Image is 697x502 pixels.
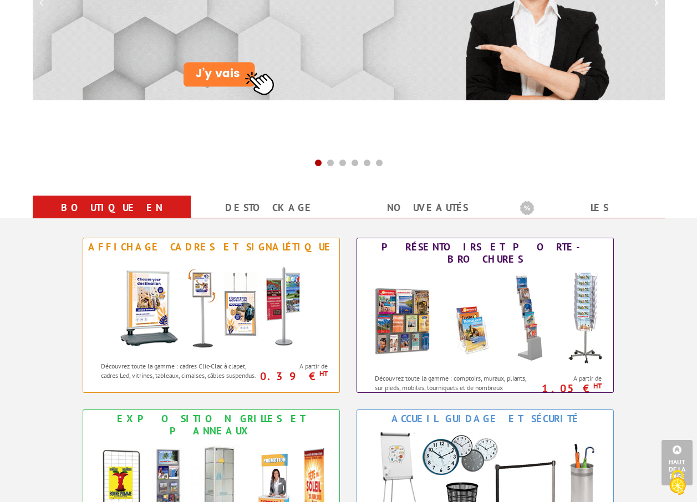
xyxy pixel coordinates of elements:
a: nouveautés [362,198,494,218]
a: Les promotions [520,198,652,238]
div: Exposition Grilles et Panneaux [86,413,337,437]
a: Haut de la page [662,440,693,485]
a: Boutique en ligne [46,198,177,238]
a: Destockage [204,198,335,218]
div: Accueil Guidage et Sécurité [360,413,610,425]
span: A partir de [262,362,328,371]
img: Affichage Cadres et Signalétique [109,256,314,356]
span: A partir de [536,374,602,383]
p: 0.39 € [257,373,328,380]
img: Cookies (fenêtre modale) [664,469,691,496]
a: Affichage Cadres et Signalétique Affichage Cadres et Signalétique Découvrez toute la gamme : cadr... [83,238,340,393]
div: Présentoirs et Porte-brochures [360,241,610,265]
button: Cookies (fenêtre modale) [658,464,697,502]
img: Présentoirs et Porte-brochures [363,268,607,368]
b: Les promotions [520,198,659,220]
p: Découvrez toute la gamme : cadres Clic-Clac à clapet, cadres Led, vitrines, tableaux, cimaises, c... [101,361,259,380]
sup: HT [319,369,328,378]
div: Affichage Cadres et Signalétique [86,241,337,253]
p: 1.05 € [531,385,602,392]
sup: HT [593,381,602,391]
a: Présentoirs et Porte-brochures Présentoirs et Porte-brochures Découvrez toute la gamme : comptoir... [357,238,614,393]
p: Découvrez toute la gamme : comptoirs, muraux, pliants, sur pieds, mobiles, tourniquets et de nomb... [375,373,533,402]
